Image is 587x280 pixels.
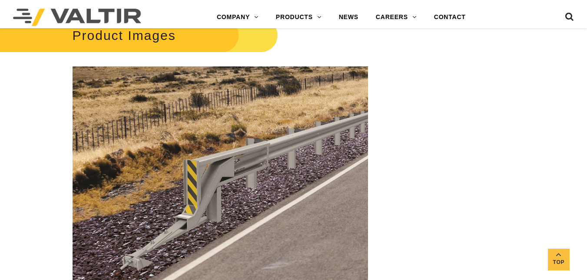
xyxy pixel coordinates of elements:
a: Top [548,249,570,270]
span: Top [548,257,570,267]
a: PRODUCTS [267,9,330,26]
a: COMPANY [208,9,267,26]
a: CONTACT [425,9,474,26]
a: NEWS [330,9,367,26]
img: Valtir [13,9,141,26]
a: CAREERS [367,9,425,26]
